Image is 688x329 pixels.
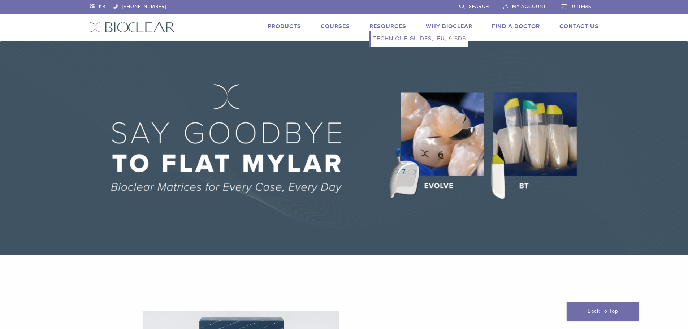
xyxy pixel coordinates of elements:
[559,23,599,30] a: Contact Us
[512,4,546,9] span: My Account
[321,23,350,30] a: Courses
[371,31,468,47] a: Technique Guides, IFU, & SDS
[469,4,489,9] span: Search
[572,4,592,9] span: 0 items
[268,23,301,30] a: Products
[492,23,540,30] a: Find A Doctor
[567,302,639,321] a: Back To Top
[426,23,472,30] a: Why Bioclear
[369,23,406,30] a: Resources
[90,22,175,33] img: Bioclear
